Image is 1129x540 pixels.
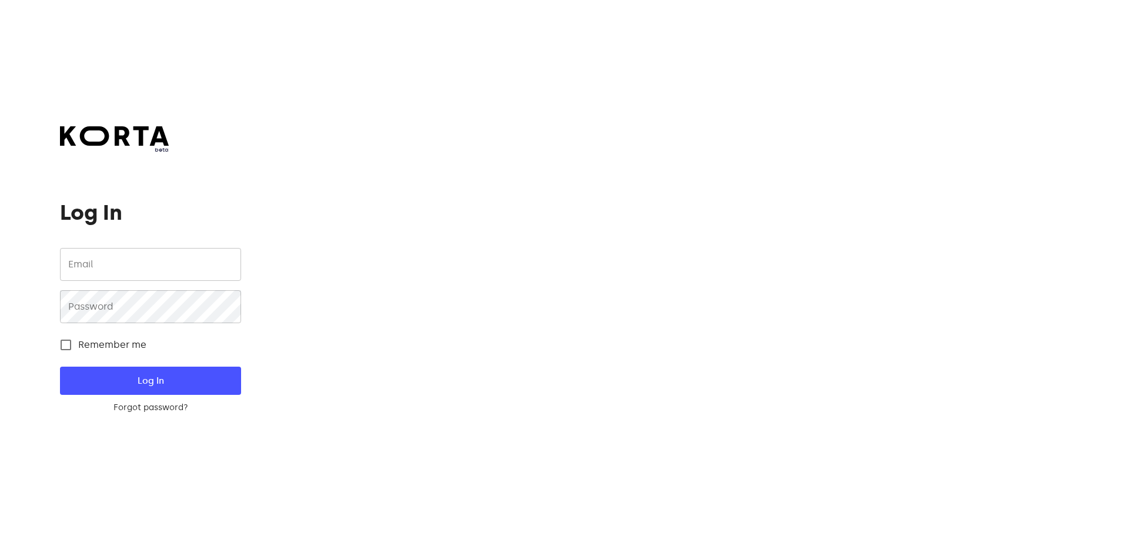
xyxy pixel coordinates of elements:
[60,146,169,154] span: beta
[60,367,241,395] button: Log In
[60,402,241,414] a: Forgot password?
[79,373,222,388] span: Log In
[60,126,169,154] a: beta
[60,126,169,146] img: Korta
[60,201,241,224] h1: Log In
[78,338,146,352] span: Remember me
